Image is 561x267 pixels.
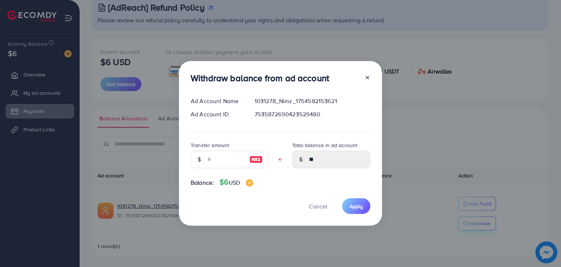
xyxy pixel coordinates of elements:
[191,178,214,187] span: Balance:
[249,110,376,119] div: 7535872690423529480
[185,110,249,119] div: Ad Account ID
[350,203,363,210] span: Apply
[185,97,249,105] div: Ad Account Name
[342,198,370,214] button: Apply
[292,142,357,149] label: Total balance in ad account
[249,155,263,164] img: image
[309,202,327,210] span: Cancel
[229,178,240,187] span: USD
[220,178,253,187] h4: $6
[191,142,229,149] label: Transfer amount
[191,73,329,83] h3: Withdraw balance from ad account
[246,179,253,187] img: image
[300,198,336,214] button: Cancel
[249,97,376,105] div: 1031278_Nimz_1754582153621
